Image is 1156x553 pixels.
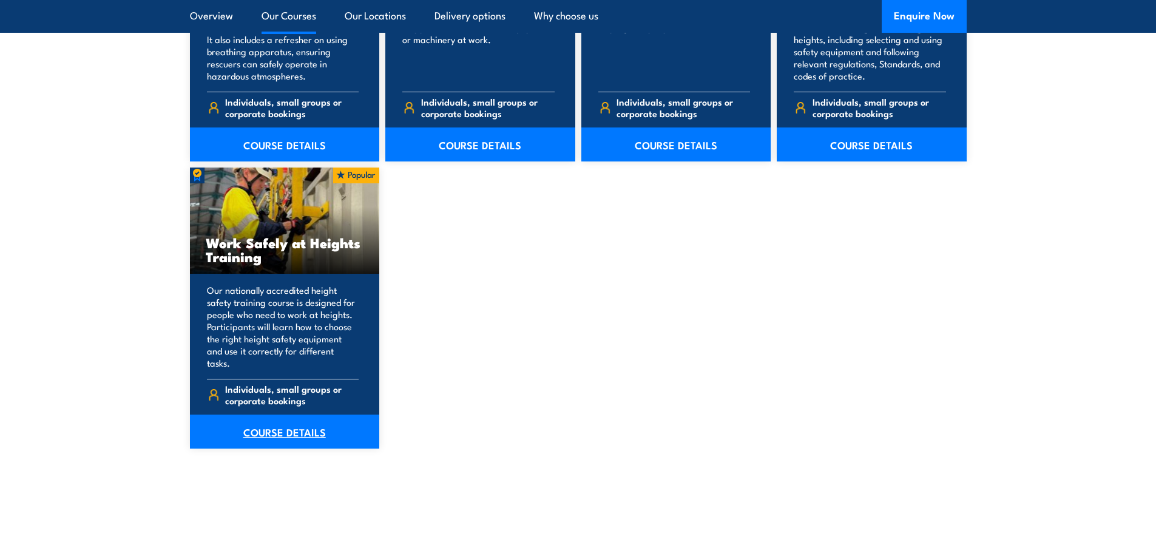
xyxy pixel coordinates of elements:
a: COURSE DETAILS [190,127,380,161]
a: COURSE DETAILS [190,415,380,449]
a: COURSE DETAILS [777,127,967,161]
p: Our nationally accredited height safety training course is designed for people who need to work a... [207,284,359,369]
span: Individuals, small groups or corporate bookings [617,96,750,119]
span: Individuals, small groups or corporate bookings [421,96,555,119]
a: COURSE DETAILS [385,127,575,161]
span: Individuals, small groups or corporate bookings [225,96,359,119]
h3: Work Safely at Heights Training [206,236,364,263]
span: Individuals, small groups or corporate bookings [225,383,359,406]
span: Individuals, small groups or corporate bookings [813,96,946,119]
a: COURSE DETAILS [581,127,771,161]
